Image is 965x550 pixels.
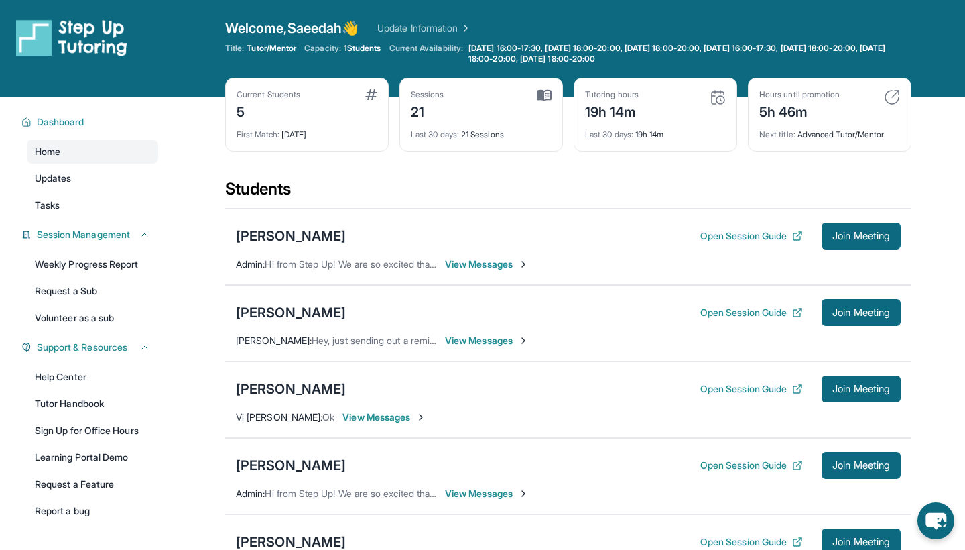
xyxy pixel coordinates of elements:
div: Sessions [411,89,444,100]
button: Dashboard [31,115,150,129]
span: Capacity: [304,43,341,54]
div: Tutoring hours [585,89,639,100]
button: Session Management [31,228,150,241]
span: [DATE] 16:00-17:30, [DATE] 18:00-20:00, [DATE] 18:00-20:00, [DATE] 16:00-17:30, [DATE] 18:00-20:0... [468,43,909,64]
div: Hours until promotion [759,89,840,100]
span: [PERSON_NAME] : [236,335,312,346]
button: Open Session Guide [700,382,803,396]
div: 21 Sessions [411,121,552,140]
span: View Messages [445,258,529,271]
a: Learning Portal Demo [27,445,158,470]
span: Updates [35,172,72,185]
a: [DATE] 16:00-17:30, [DATE] 18:00-20:00, [DATE] 18:00-20:00, [DATE] 16:00-17:30, [DATE] 18:00-20:0... [466,43,911,64]
img: card [884,89,900,105]
a: Report a bug [27,499,158,523]
span: Session Management [37,228,130,241]
a: Help Center [27,365,158,389]
img: Chevron-Right [415,412,426,423]
a: Update Information [377,21,471,35]
div: 19h 14m [585,100,639,121]
a: Tutor Handbook [27,392,158,416]
span: View Messages [445,487,529,500]
button: Open Session Guide [700,229,803,243]
span: Join Meeting [832,538,890,546]
div: 21 [411,100,444,121]
div: [PERSON_NAME] [236,227,346,245]
a: Request a Feature [27,472,158,496]
span: Admin : [236,258,265,270]
a: Sign Up for Office Hours [27,419,158,443]
img: Chevron-Right [518,335,529,346]
span: Support & Resources [37,341,127,354]
img: Chevron-Right [518,259,529,270]
span: Join Meeting [832,232,890,240]
div: [PERSON_NAME] [236,303,346,322]
span: Join Meeting [832,309,890,317]
span: Tasks [35,199,60,212]
div: 19h 14m [585,121,726,140]
span: Join Meeting [832,461,890,470]
img: logo [16,19,127,56]
button: chat-button [917,502,954,539]
div: [PERSON_NAME] [236,380,346,398]
span: Current Availability: [389,43,463,64]
a: Updates [27,166,158,190]
button: Open Session Guide [700,306,803,319]
div: Current Students [237,89,300,100]
span: View Messages [342,410,426,424]
div: Students [225,178,911,208]
span: Ok [322,411,334,423]
div: Advanced Tutor/Mentor [759,121,900,140]
span: Title: [225,43,244,54]
span: First Match : [237,129,279,140]
img: Chevron Right [458,21,471,35]
button: Open Session Guide [700,459,803,472]
span: 1 Students [344,43,381,54]
button: Support & Resources [31,341,150,354]
span: View Messages [445,334,529,347]
img: card [365,89,377,100]
a: Tasks [27,193,158,217]
span: Next title : [759,129,795,140]
button: Join Meeting [822,452,901,479]
span: Hey, just sending out a reminder for [DATE] tutoring session from 6-7pm. [312,335,620,346]
div: [PERSON_NAME] [236,456,346,475]
img: Chevron-Right [518,488,529,499]
a: Home [27,140,158,164]
img: card [710,89,726,105]
button: Join Meeting [822,299,901,326]
div: [DATE] [237,121,377,140]
span: Tutor/Mentor [247,43,296,54]
a: Volunteer as a sub [27,306,158,330]
span: Last 30 days : [585,129,633,140]
span: Last 30 days : [411,129,459,140]
button: Open Session Guide [700,535,803,549]
span: Home [35,145,60,158]
button: Join Meeting [822,376,901,402]
a: Request a Sub [27,279,158,303]
span: Dashboard [37,115,84,129]
span: Vi [PERSON_NAME] : [236,411,322,423]
button: Join Meeting [822,223,901,250]
img: card [537,89,552,101]
span: Admin : [236,488,265,499]
span: Welcome, Saeedah 👋 [225,19,359,38]
a: Weekly Progress Report [27,252,158,276]
div: 5 [237,100,300,121]
div: 5h 46m [759,100,840,121]
span: Join Meeting [832,385,890,393]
